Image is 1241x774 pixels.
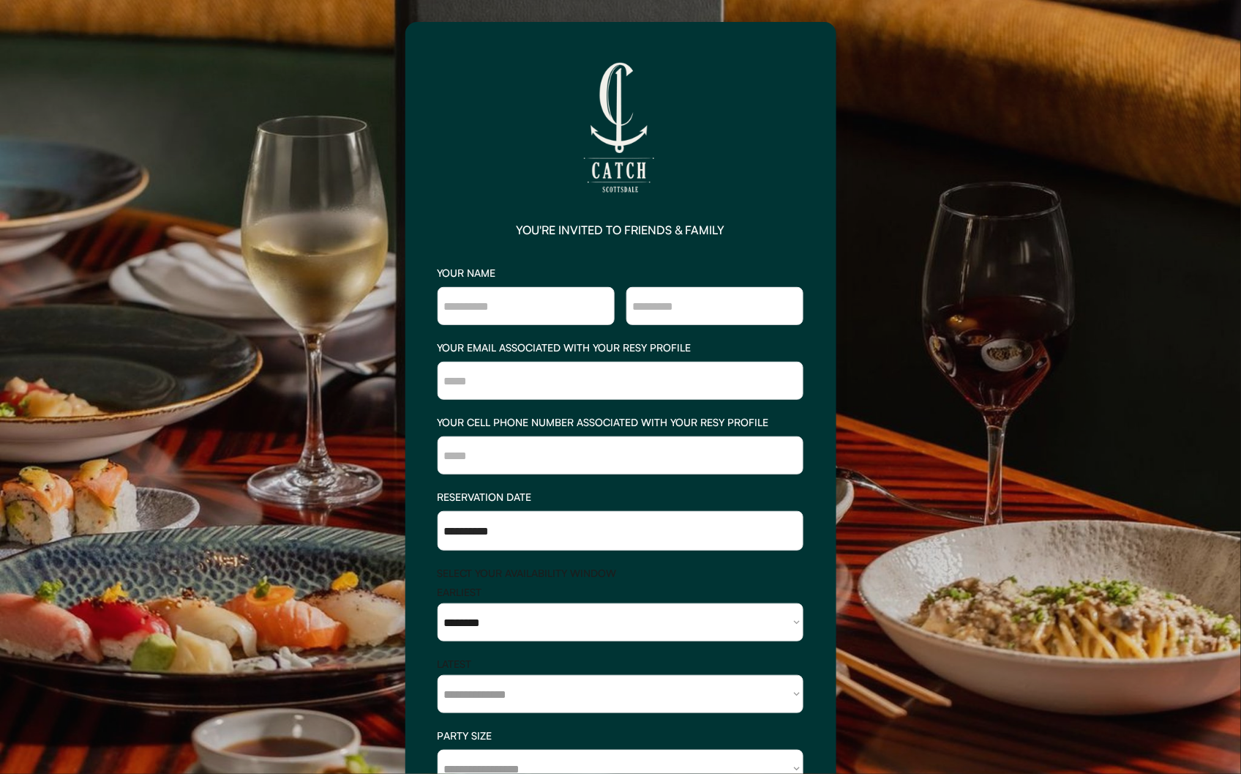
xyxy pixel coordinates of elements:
[438,731,803,741] div: PARTY SIZE
[547,54,694,201] img: CATCH%20SCOTTSDALE_Logo%20Only.png
[438,343,803,353] div: YOUR EMAIL ASSOCIATED WITH YOUR RESY PROFILE
[438,268,803,278] div: YOUR NAME
[517,224,725,236] div: YOU'RE INVITED TO FRIENDS & FAMILY
[438,417,803,428] div: YOUR CELL PHONE NUMBER ASSOCIATED WITH YOUR RESY PROFILE
[438,659,803,669] div: LATEST
[438,492,803,502] div: RESERVATION DATE
[438,568,803,578] div: SELECT YOUR AVAILABILITY WINDOW
[438,587,803,598] div: EARLIEST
